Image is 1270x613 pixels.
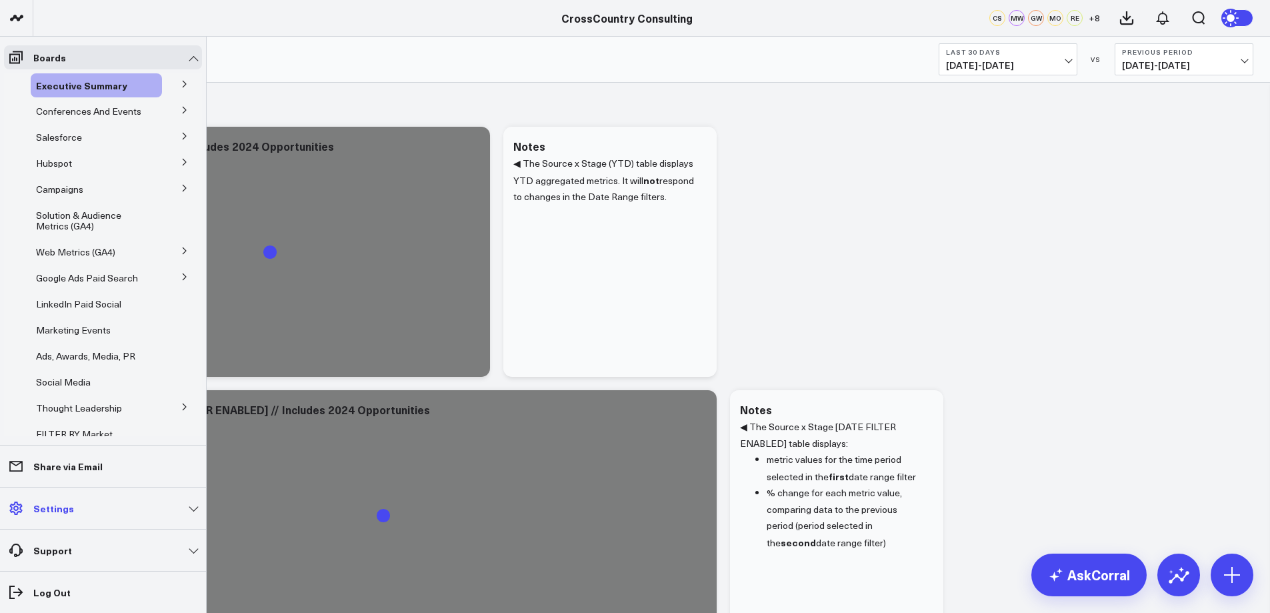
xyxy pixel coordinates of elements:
[1028,10,1044,26] div: GW
[767,485,923,551] li: % change for each metric value, comparing data to the previous period (period selected in the dat...
[36,273,138,283] a: Google Ads Paid Search
[36,376,91,388] span: Social Media
[36,428,149,451] span: FILTER BY Market, Solution, and Tech Partner
[939,43,1077,75] button: Last 30 Days[DATE]-[DATE]
[643,173,659,187] b: not
[513,139,545,153] div: Notes
[1089,13,1100,23] span: + 8
[1122,48,1246,56] b: Previous Period
[36,403,122,414] a: Thought Leadership
[36,184,83,195] a: Campaigns
[36,351,135,362] a: Ads, Awards, Media, PR
[36,299,121,310] a: LinkedIn Paid Social
[1086,10,1102,26] button: +8
[36,210,147,231] a: Solution & Audience Metrics (GA4)
[36,132,82,143] a: Salesforce
[740,419,923,452] p: ◀ The Source x Stage [DATE FILTER ENABLED] table displays:
[767,452,923,485] li: metric values for the time period selected in the date range filter
[561,11,693,25] a: CrossCountry Consulting
[36,157,72,169] span: Hubspot
[1067,10,1083,26] div: RE
[36,297,121,310] span: LinkedIn Paid Social
[60,402,430,417] div: Source x Stage [DATE FILTER ENABLED] // Includes 2024 Opportunities
[36,80,127,91] a: Executive Summary
[36,429,150,450] a: FILTER BY Market, Solution, and Tech Partner
[36,79,127,92] span: Executive Summary
[36,271,138,284] span: Google Ads Paid Search
[36,245,115,258] span: Web Metrics (GA4)
[1047,10,1063,26] div: MO
[36,105,141,117] span: Conferences And Events
[36,324,111,336] span: Marketing Events
[36,402,122,414] span: Thought Leadership
[36,158,72,169] a: Hubspot
[1009,10,1025,26] div: MW
[946,48,1070,56] b: Last 30 Days
[33,503,74,514] p: Settings
[36,325,111,336] a: Marketing Events
[36,377,91,388] a: Social Media
[740,402,772,417] div: Notes
[36,247,115,257] a: Web Metrics (GA4)
[989,10,1005,26] div: CS
[1084,55,1108,63] div: VS
[36,106,141,117] a: Conferences And Events
[829,470,849,483] b: first
[1115,43,1253,75] button: Previous Period[DATE]-[DATE]
[1031,554,1147,596] a: AskCorral
[33,545,72,556] p: Support
[781,536,816,549] b: second
[4,580,202,604] a: Log Out
[33,587,71,598] p: Log Out
[33,461,103,472] p: Share via Email
[36,131,82,143] span: Salesforce
[36,350,135,362] span: Ads, Awards, Media, PR
[33,52,66,63] p: Boards
[1122,60,1246,71] span: [DATE] - [DATE]
[946,60,1070,71] span: [DATE] - [DATE]
[36,183,83,195] span: Campaigns
[36,209,121,232] span: Solution & Audience Metrics (GA4)
[513,155,707,364] div: ◀ The Source x Stage (YTD) table displays YTD aggregated metrics. It will respond to changes in t...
